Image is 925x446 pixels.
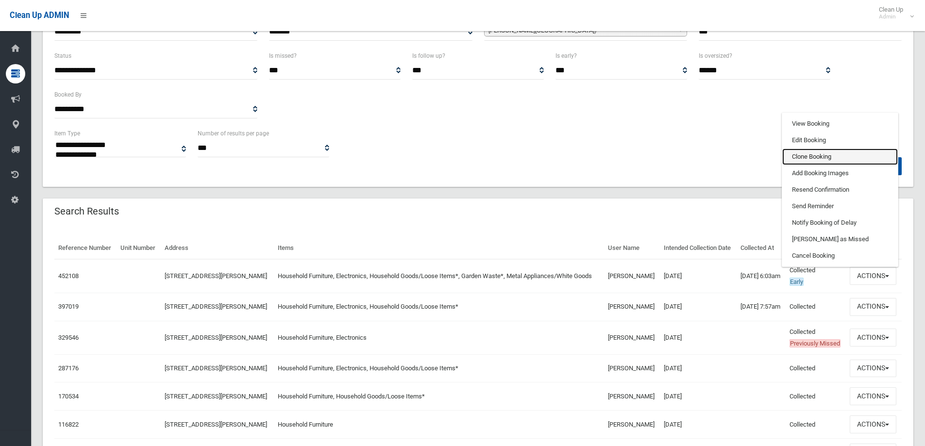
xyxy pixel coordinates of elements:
[782,116,898,132] a: View Booking
[43,202,131,221] header: Search Results
[782,149,898,165] a: Clone Booking
[660,293,737,321] td: [DATE]
[274,259,605,293] td: Household Furniture, Electronics, Household Goods/Loose Items*, Garden Waste*, Metal Appliances/W...
[10,11,69,20] span: Clean Up ADMIN
[555,50,577,61] label: Is early?
[54,50,71,61] label: Status
[58,334,79,341] a: 329546
[274,237,605,259] th: Items
[660,382,737,411] td: [DATE]
[412,50,445,61] label: Is follow up?
[604,321,660,354] td: [PERSON_NAME]
[786,354,846,382] td: Collected
[165,393,267,400] a: [STREET_ADDRESS][PERSON_NAME]
[874,6,913,20] span: Clean Up
[786,382,846,411] td: Collected
[660,321,737,354] td: [DATE]
[782,182,898,198] a: Resend Confirmation
[850,387,896,405] button: Actions
[54,89,82,100] label: Booked By
[58,303,79,310] a: 397019
[782,132,898,149] a: Edit Booking
[850,267,896,285] button: Actions
[737,259,786,293] td: [DATE] 6:03am
[165,364,267,372] a: [STREET_ADDRESS][PERSON_NAME]
[604,354,660,382] td: [PERSON_NAME]
[850,329,896,347] button: Actions
[274,293,605,321] td: Household Furniture, Electronics, Household Goods/Loose Items*
[165,303,267,310] a: [STREET_ADDRESS][PERSON_NAME]
[604,382,660,411] td: [PERSON_NAME]
[782,231,898,248] a: [PERSON_NAME] as Missed
[165,272,267,280] a: [STREET_ADDRESS][PERSON_NAME]
[786,321,846,354] td: Collected
[879,13,903,20] small: Admin
[660,354,737,382] td: [DATE]
[58,364,79,372] a: 287176
[54,237,117,259] th: Reference Number
[604,259,660,293] td: [PERSON_NAME]
[269,50,297,61] label: Is missed?
[699,50,732,61] label: Is oversized?
[58,393,79,400] a: 170534
[737,293,786,321] td: [DATE] 7:57am
[54,128,80,139] label: Item Type
[786,293,846,321] td: Collected
[782,248,898,264] a: Cancel Booking
[274,321,605,354] td: Household Furniture, Electronics
[660,411,737,439] td: [DATE]
[58,272,79,280] a: 452108
[660,237,737,259] th: Intended Collection Date
[782,215,898,231] a: Notify Booking of Delay
[782,165,898,182] a: Add Booking Images
[786,259,846,293] td: Collected
[165,334,267,341] a: [STREET_ADDRESS][PERSON_NAME]
[850,415,896,433] button: Actions
[786,411,846,439] td: Collected
[737,237,786,259] th: Collected At
[274,354,605,382] td: Household Furniture, Electronics, Household Goods/Loose Items*
[604,237,660,259] th: User Name
[117,237,160,259] th: Unit Number
[850,298,896,316] button: Actions
[850,360,896,378] button: Actions
[58,421,79,428] a: 116822
[604,411,660,439] td: [PERSON_NAME]
[198,128,269,139] label: Number of results per page
[660,259,737,293] td: [DATE]
[604,293,660,321] td: [PERSON_NAME]
[274,411,605,439] td: Household Furniture
[161,237,274,259] th: Address
[790,339,841,347] span: Previously Missed
[790,278,804,286] span: Early
[274,382,605,411] td: Household Furniture, Household Goods/Loose Items*
[165,421,267,428] a: [STREET_ADDRESS][PERSON_NAME]
[782,198,898,215] a: Send Reminder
